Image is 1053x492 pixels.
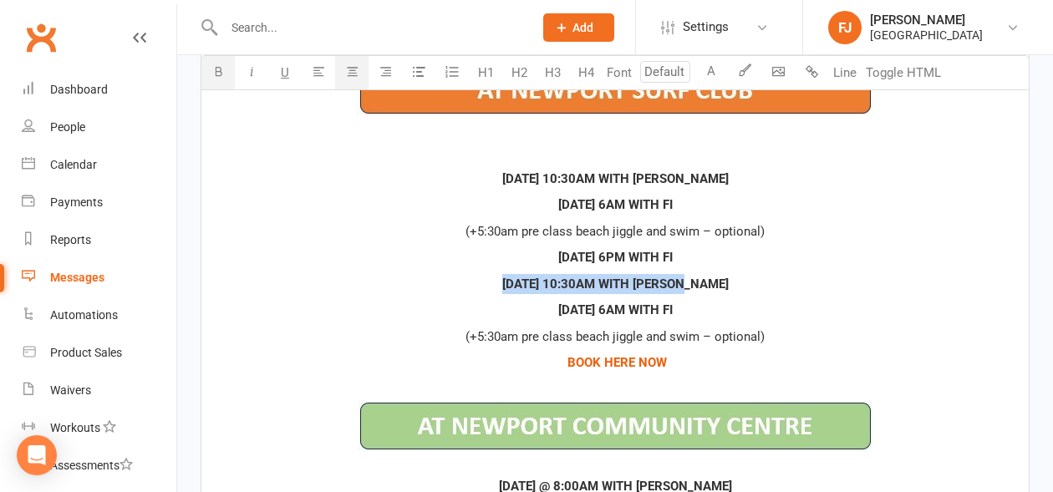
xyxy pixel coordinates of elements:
a: Reports [22,221,176,259]
div: [PERSON_NAME] [870,13,983,28]
div: Open Intercom Messenger [17,435,57,475]
div: Workouts [50,421,100,434]
div: Messages [50,271,104,284]
div: People [50,120,85,134]
button: H1 [469,56,502,89]
div: Assessments [50,459,133,472]
span: [DATE] 10:30AM WITH [PERSON_NAME] [502,276,729,292]
button: H4 [569,56,603,89]
button: H3 [536,56,569,89]
button: U [268,56,302,89]
a: Calendar [22,146,176,184]
a: Dashboard [22,71,176,109]
a: Product Sales [22,334,176,372]
input: Default [640,61,690,83]
div: Waivers [50,383,91,397]
a: Messages [22,259,176,297]
span: [DATE] 6AM WITH FI [558,197,673,212]
button: Toggle HTML [862,56,945,89]
span: [DATE] 6AM WITH FI [558,302,673,317]
div: Calendar [50,158,97,171]
div: FJ [828,11,862,44]
a: Assessments [22,447,176,484]
div: Payments [50,195,103,209]
a: Workouts [22,409,176,447]
span: Add [572,21,593,34]
a: Automations [22,297,176,334]
img: eb7c334b-a2fb-4779-acec-f5e4f57f1b05.jpg [358,399,873,450]
a: Payments [22,184,176,221]
div: Dashboard [50,83,108,96]
span: Settings [683,8,729,46]
input: Search... [219,16,521,39]
span: [DATE] 6PM WITH FI [558,250,673,265]
span: (+5:30am pre class beach jiggle and swim – optional) [465,329,765,344]
button: A [694,56,728,89]
div: Automations [50,308,118,322]
button: Font [603,56,636,89]
div: [GEOGRAPHIC_DATA] [870,28,983,43]
span: U [281,65,289,80]
a: People [22,109,176,146]
button: Line [828,56,862,89]
button: Add [543,13,614,42]
button: H2 [502,56,536,89]
span: (+5:30am pre class beach jiggle and swim – optional) [465,224,765,239]
div: Reports [50,233,91,246]
a: Waivers [22,372,176,409]
span: BOOK HERE NOW [567,355,667,370]
span: [DATE] 10:30AM WITH [PERSON_NAME] [502,171,729,186]
div: Product Sales [50,346,122,359]
a: Clubworx [20,17,62,58]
